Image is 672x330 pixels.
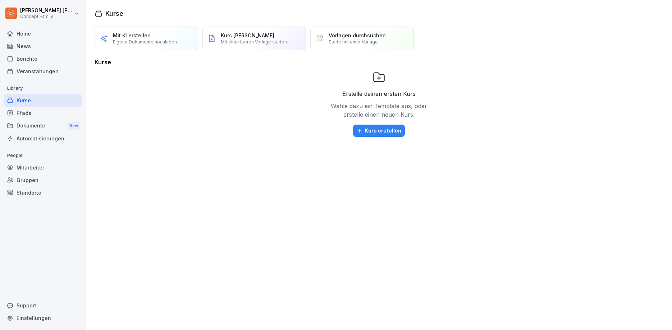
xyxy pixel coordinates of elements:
[4,83,82,94] p: Library
[4,174,82,186] a: Gruppen
[342,89,416,98] p: Erstelle deinen ersten Kurs
[221,39,287,45] p: Mit einer leeren Vorlage starten
[68,122,80,130] div: New
[329,39,378,45] p: Starte mit einer Vorlage
[4,119,82,133] a: DokumenteNew
[353,125,405,137] button: Kurs erstellen
[4,94,82,107] a: Kurse
[20,14,73,19] p: Concept Family
[4,312,82,324] a: Einstellungen
[329,102,429,119] p: Wähle dazu ein Template aus, oder erstelle einen neuen Kurs.
[20,8,73,14] p: [PERSON_NAME] [PERSON_NAME]
[4,65,82,78] a: Veranstaltungen
[4,27,82,40] a: Home
[4,119,82,133] div: Dokumente
[4,161,82,174] a: Mitarbeiter
[4,186,82,199] a: Standorte
[4,132,82,145] a: Automatisierungen
[357,127,401,135] div: Kurs erstellen
[95,58,663,66] h3: Kurse
[105,9,123,18] h1: Kurse
[113,39,177,45] p: Eigene Dokumente hochladen
[113,32,151,38] p: Mit KI erstellen
[4,40,82,52] a: News
[4,150,82,161] p: People
[4,107,82,119] a: Pfade
[329,32,386,38] p: Vorlagen durchsuchen
[4,52,82,65] a: Berichte
[221,32,274,38] p: Kurs [PERSON_NAME]
[4,299,82,312] div: Support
